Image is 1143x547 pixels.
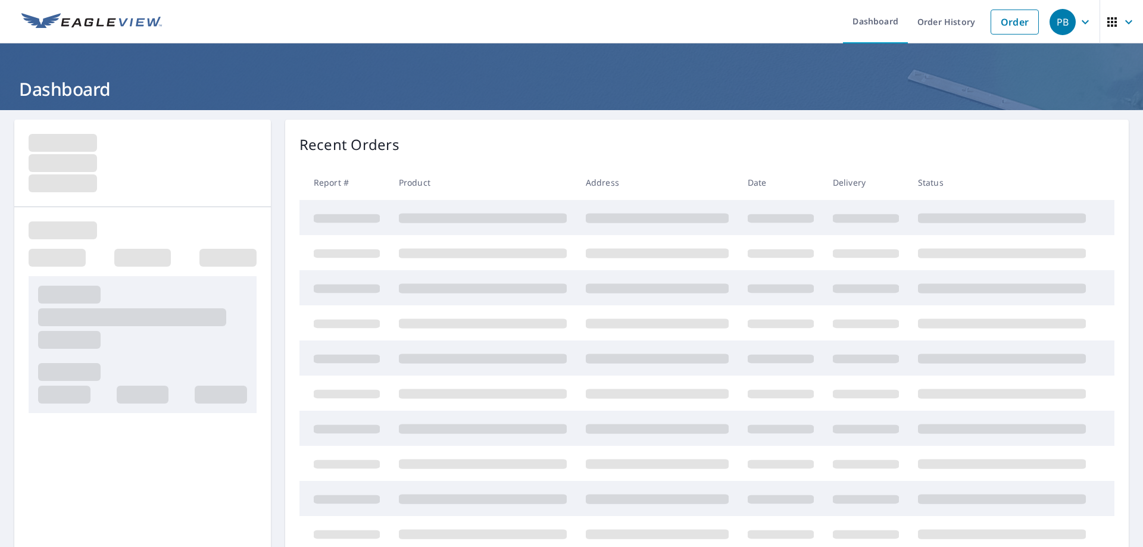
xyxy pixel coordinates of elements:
a: Order [991,10,1039,35]
th: Report # [299,165,389,200]
th: Date [738,165,823,200]
th: Status [908,165,1095,200]
img: EV Logo [21,13,162,31]
div: PB [1050,9,1076,35]
th: Delivery [823,165,908,200]
h1: Dashboard [14,77,1129,101]
p: Recent Orders [299,134,399,155]
th: Product [389,165,576,200]
th: Address [576,165,738,200]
